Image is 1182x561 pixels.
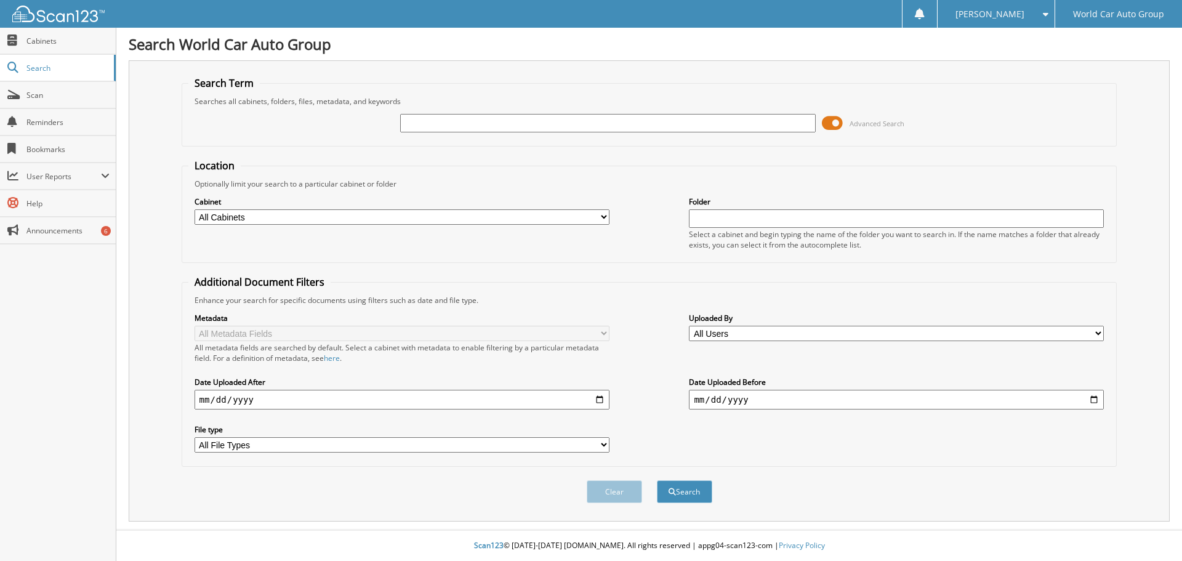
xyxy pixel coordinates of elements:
input: start [195,390,609,410]
span: Reminders [26,117,110,127]
label: File type [195,424,609,435]
a: Privacy Policy [779,540,825,551]
label: Date Uploaded Before [689,377,1104,387]
legend: Search Term [188,76,260,90]
img: scan123-logo-white.svg [12,6,105,22]
span: World Car Auto Group [1073,10,1164,18]
span: User Reports [26,171,101,182]
h1: Search World Car Auto Group [129,34,1170,54]
span: Search [26,63,108,73]
div: Optionally limit your search to a particular cabinet or folder [188,179,1111,189]
label: Metadata [195,313,609,323]
legend: Location [188,159,241,172]
input: end [689,390,1104,410]
span: Scan123 [474,540,504,551]
label: Uploaded By [689,313,1104,323]
div: Enhance your search for specific documents using filters such as date and file type. [188,295,1111,305]
span: Advanced Search [850,119,904,128]
div: Select a cabinet and begin typing the name of the folder you want to search in. If the name match... [689,229,1104,250]
span: Bookmarks [26,144,110,155]
div: © [DATE]-[DATE] [DOMAIN_NAME]. All rights reserved | appg04-scan123-com | [116,531,1182,561]
label: Cabinet [195,196,609,207]
div: Searches all cabinets, folders, files, metadata, and keywords [188,96,1111,107]
label: Date Uploaded After [195,377,609,387]
span: Help [26,198,110,209]
div: 6 [101,226,111,236]
legend: Additional Document Filters [188,275,331,289]
span: [PERSON_NAME] [955,10,1024,18]
span: Cabinets [26,36,110,46]
button: Search [657,480,712,503]
span: Scan [26,90,110,100]
label: Folder [689,196,1104,207]
span: Announcements [26,225,110,236]
div: All metadata fields are searched by default. Select a cabinet with metadata to enable filtering b... [195,342,609,363]
button: Clear [587,480,642,503]
a: here [324,353,340,363]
